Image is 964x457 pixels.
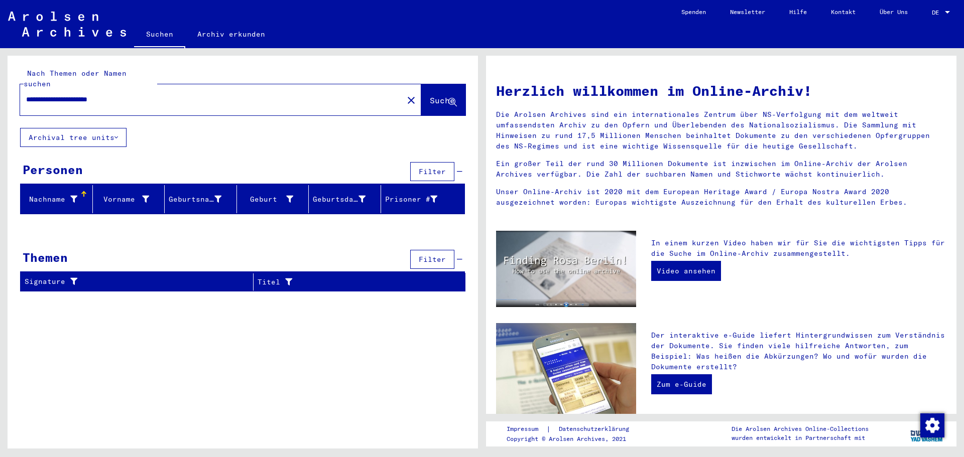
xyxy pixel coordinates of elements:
div: Geburt‏ [241,191,309,207]
img: Arolsen_neg.svg [8,12,126,37]
p: Copyright © Arolsen Archives, 2021 [507,434,641,443]
button: Archival tree units [20,128,127,147]
div: Vorname [97,191,165,207]
img: video.jpg [496,231,636,307]
h1: Herzlich willkommen im Online-Archiv! [496,80,946,101]
mat-header-cell: Geburtsname [165,185,237,213]
a: Impressum [507,424,546,434]
p: Ein großer Teil der rund 30 Millionen Dokumente ist inzwischen im Online-Archiv der Arolsen Archi... [496,159,946,180]
div: Themen [23,248,68,266]
mat-header-cell: Geburt‏ [237,185,309,213]
p: Der interaktive e-Guide liefert Hintergrundwissen zum Verständnis der Dokumente. Sie finden viele... [651,330,946,372]
mat-header-cell: Geburtsdatum [309,185,381,213]
div: Geburtsname [169,191,236,207]
div: Prisoner # [385,191,453,207]
div: Geburt‏ [241,194,294,205]
p: Die Arolsen Archives Online-Collections [732,424,869,433]
div: | [507,424,641,434]
p: wurden entwickelt in Partnerschaft mit [732,433,869,442]
p: Unser Online-Archiv ist 2020 mit dem European Heritage Award / Europa Nostra Award 2020 ausgezeic... [496,187,946,208]
img: yv_logo.png [908,421,946,446]
div: Geburtsdatum [313,191,381,207]
div: Prisoner # [385,194,438,205]
div: Nachname [25,191,92,207]
span: Filter [419,167,446,176]
div: Signature [25,276,240,287]
span: DE [932,9,943,16]
div: Titel [258,277,440,287]
div: Nachname [25,194,77,205]
mat-header-cell: Prisoner # [381,185,465,213]
img: eguide.jpg [496,323,636,416]
p: In einem kurzen Video haben wir für Sie die wichtigsten Tipps für die Suche im Online-Archiv zusa... [651,238,946,259]
span: Suche [430,95,455,105]
mat-header-cell: Nachname [21,185,93,213]
a: Suchen [134,22,185,48]
p: Die Arolsen Archives sind ein internationales Zentrum über NS-Verfolgung mit dem weltweit umfasse... [496,109,946,151]
div: Signature [25,274,253,290]
img: Zustimmung ändern [920,413,944,437]
button: Clear [401,90,421,110]
button: Filter [410,250,454,269]
div: Titel [258,274,453,290]
a: Datenschutzerklärung [551,424,641,434]
span: Filter [419,255,446,264]
mat-header-cell: Vorname [93,185,165,213]
button: Suche [421,84,465,115]
div: Vorname [97,194,150,205]
div: Geburtsdatum [313,194,366,205]
mat-label: Nach Themen oder Namen suchen [24,69,127,88]
a: Archiv erkunden [185,22,277,46]
a: Video ansehen [651,261,721,281]
div: Personen [23,161,83,179]
button: Filter [410,162,454,181]
a: Zum e-Guide [651,374,712,394]
mat-icon: close [405,94,417,106]
div: Geburtsname [169,194,221,205]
